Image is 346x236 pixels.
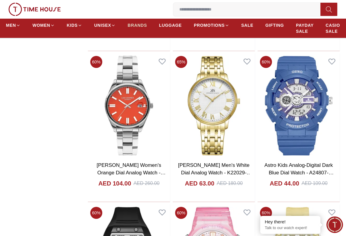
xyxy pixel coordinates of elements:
[67,20,82,31] a: KIDS
[241,22,253,28] span: SALE
[88,54,170,158] img: Lee Cooper Women's Orange Dial Analog Watch - LC07566.380
[134,180,159,187] div: AED 260.00
[159,20,182,31] a: LUGGAGE
[296,20,314,37] a: PAYDAY SALE
[175,207,187,219] span: 60 %
[265,225,316,231] p: Talk to our watch expert!
[67,22,78,28] span: KIDS
[326,216,343,233] div: Chat Widget
[32,20,55,31] a: WOMEN
[128,22,147,28] span: BRANDS
[8,3,61,16] img: ...
[265,22,284,28] span: GIFTING
[194,22,225,28] span: PROMOTIONS
[90,56,102,68] span: 60 %
[265,20,284,31] a: GIFTING
[159,22,182,28] span: LUGGAGE
[94,20,116,31] a: UNISEX
[265,219,316,225] div: Hey there!
[260,56,272,68] span: 60 %
[258,54,340,158] img: Astro Kids Analog-Digital Dark Blue Dial Watch - A24807-PPNN
[173,54,255,158] img: Kenneth Scott Men's White Dial Analog Watch - K22029-GBGW
[98,179,131,188] h4: AED 104.00
[6,20,20,31] a: MEN
[97,162,165,183] a: [PERSON_NAME] Women's Orange Dial Analog Watch - LC07566.380
[90,207,102,219] span: 60 %
[326,20,340,37] a: CASIO SALE
[264,162,334,183] a: Astro Kids Analog-Digital Dark Blue Dial Watch - A24807-PPNN
[241,20,253,31] a: SALE
[326,22,340,34] span: CASIO SALE
[260,207,272,219] span: 60 %
[296,22,314,34] span: PAYDAY SALE
[175,56,187,68] span: 65 %
[194,20,229,31] a: PROMOTIONS
[94,22,111,28] span: UNISEX
[128,20,147,31] a: BRANDS
[32,22,50,28] span: WOMEN
[185,179,214,188] h4: AED 63.00
[301,180,327,187] div: AED 109.00
[178,162,252,183] a: [PERSON_NAME] Men's White Dial Analog Watch - K22029-GBGW
[6,22,16,28] span: MEN
[217,180,243,187] div: AED 180.00
[270,179,299,188] h4: AED 44.00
